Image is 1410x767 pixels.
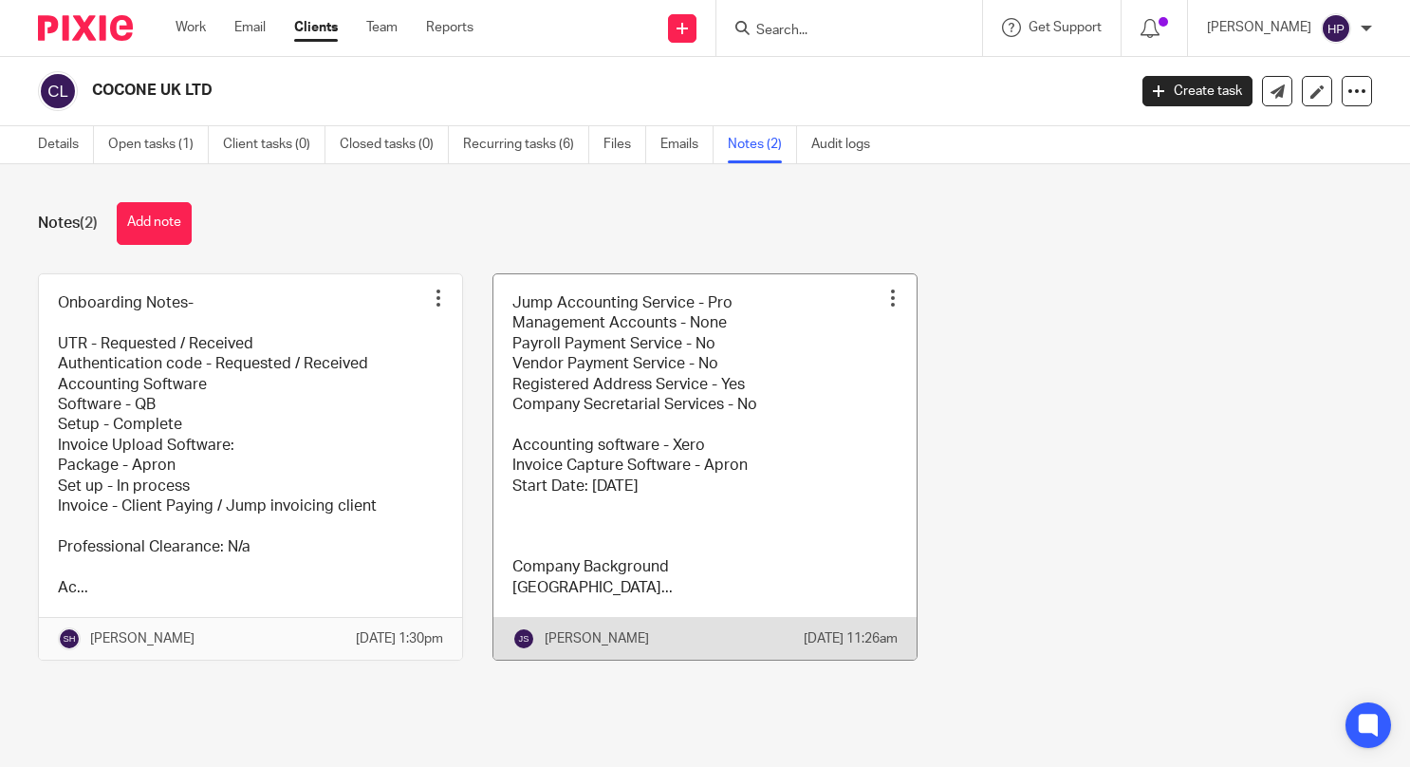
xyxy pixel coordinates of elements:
[728,126,797,163] a: Notes (2)
[223,126,325,163] a: Client tasks (0)
[356,629,443,648] p: [DATE] 1:30pm
[58,627,81,650] img: svg%3E
[176,18,206,37] a: Work
[294,18,338,37] a: Clients
[340,126,449,163] a: Closed tasks (0)
[426,18,473,37] a: Reports
[603,126,646,163] a: Files
[366,18,398,37] a: Team
[234,18,266,37] a: Email
[1029,21,1102,34] span: Get Support
[38,15,133,41] img: Pixie
[117,202,192,245] button: Add note
[463,126,589,163] a: Recurring tasks (6)
[80,215,98,231] span: (2)
[660,126,714,163] a: Emails
[108,126,209,163] a: Open tasks (1)
[38,71,78,111] img: svg%3E
[804,629,898,648] p: [DATE] 11:26am
[1207,18,1311,37] p: [PERSON_NAME]
[754,23,925,40] input: Search
[92,81,910,101] h2: COCONE UK LTD
[90,629,195,648] p: [PERSON_NAME]
[1142,76,1252,106] a: Create task
[38,214,98,234] h1: Notes
[38,126,94,163] a: Details
[512,627,535,650] img: svg%3E
[1321,13,1351,44] img: svg%3E
[545,629,649,648] p: [PERSON_NAME]
[811,126,884,163] a: Audit logs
